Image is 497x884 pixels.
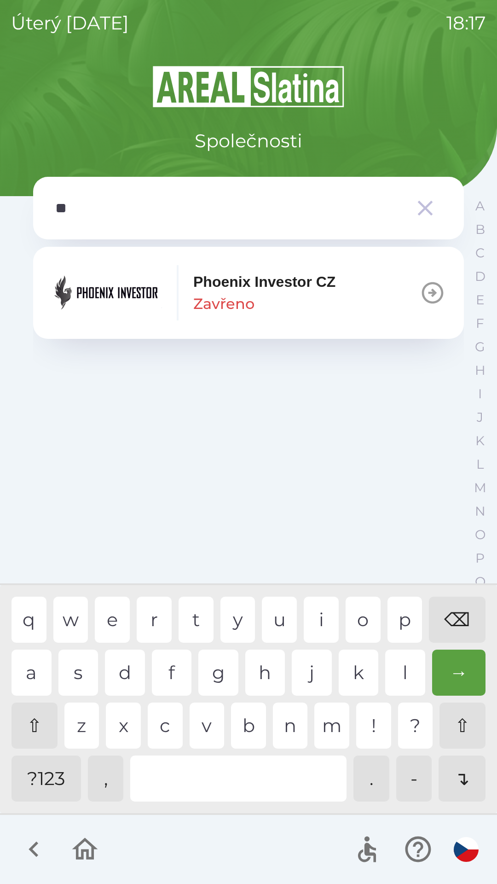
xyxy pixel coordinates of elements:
p: O [475,527,485,543]
button: A [468,194,491,218]
button: Phoenix Investor CZZavřeno [33,247,464,339]
button: O [468,523,491,547]
button: P [468,547,491,570]
img: ab9a4777-ae82-4f12-b396-a24107a7bd47.png [52,265,162,320]
p: A [475,198,485,214]
button: G [468,335,491,359]
p: D [475,268,485,285]
p: Zavřeno [193,293,254,315]
button: I [468,382,491,406]
button: C [468,241,491,265]
p: C [475,245,485,261]
button: B [468,218,491,241]
button: D [468,265,491,288]
p: J [477,409,483,425]
p: M [474,480,486,496]
p: Q [475,574,485,590]
p: 18:17 [446,9,486,37]
button: M [468,476,491,500]
p: Phoenix Investor CZ [193,271,335,293]
button: L [468,453,491,476]
p: N [475,503,485,519]
p: K [475,433,485,449]
button: Q [468,570,491,593]
p: H [475,362,485,378]
button: J [468,406,491,429]
p: B [475,221,485,238]
p: Společnosti [195,127,302,155]
button: K [468,429,491,453]
p: G [475,339,485,355]
p: P [475,550,485,566]
p: E [476,292,485,308]
button: E [468,288,491,312]
button: N [468,500,491,523]
p: I [478,386,482,402]
p: úterý [DATE] [11,9,129,37]
p: L [476,456,484,472]
p: F [476,315,484,331]
img: cs flag [454,837,479,862]
img: Logo [33,64,464,109]
button: F [468,312,491,335]
button: H [468,359,491,382]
